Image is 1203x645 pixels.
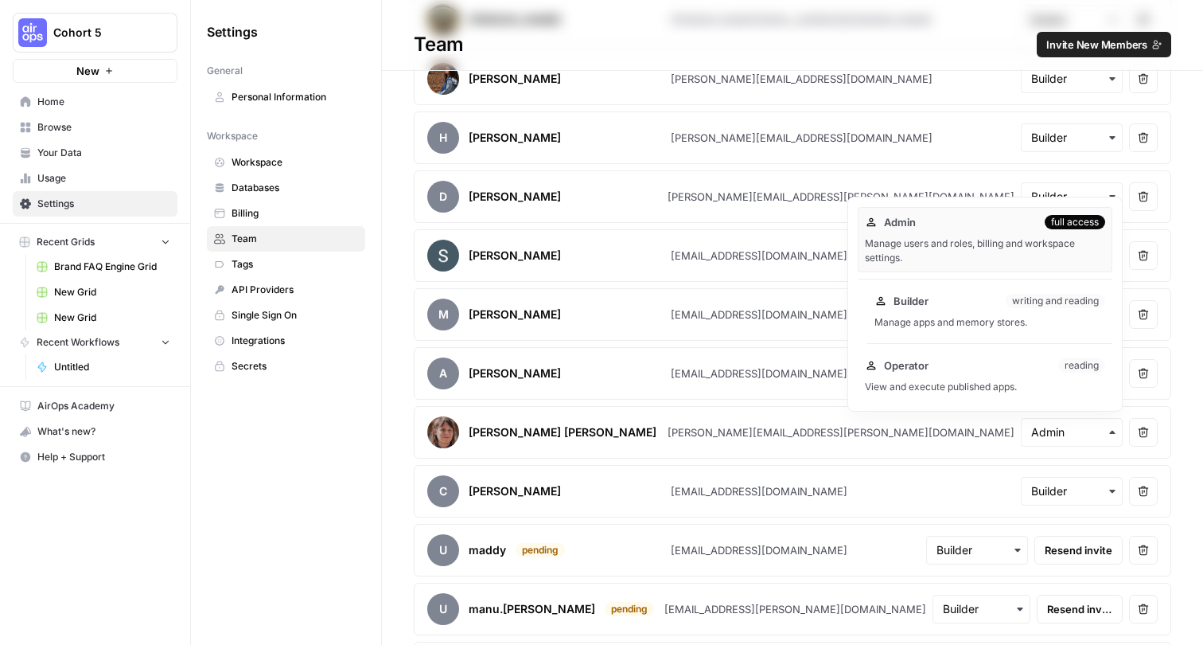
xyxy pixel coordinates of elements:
a: Browse [13,115,177,140]
button: Resend invite [1037,595,1123,623]
span: Resend invite [1047,601,1112,617]
span: New [76,63,99,79]
a: Team [207,226,365,252]
a: Brand FAQ Engine Grid [29,254,177,279]
a: Secrets [207,354,365,379]
span: Browse [37,120,170,135]
div: reading [1058,358,1105,373]
div: [PERSON_NAME][EMAIL_ADDRESS][PERSON_NAME][DOMAIN_NAME] [668,424,1014,440]
a: AirOps Academy [13,393,177,419]
div: [PERSON_NAME] [469,365,561,381]
span: AirOps Academy [37,399,170,413]
div: [EMAIL_ADDRESS][DOMAIN_NAME] [671,307,847,322]
span: u [427,593,459,625]
div: [EMAIL_ADDRESS][PERSON_NAME][DOMAIN_NAME] [664,601,926,617]
span: Integrations [232,334,358,348]
a: Untitled [29,354,177,380]
a: New Grid [29,279,177,305]
input: Builder [1031,130,1112,146]
span: Recent Grids [37,235,95,249]
img: Cohort 5 Logo [18,18,47,47]
span: D [427,181,459,213]
input: Builder [1031,483,1112,499]
span: Operator [884,358,929,373]
div: [EMAIL_ADDRESS][DOMAIN_NAME] [671,365,847,381]
span: API Providers [232,283,358,297]
img: avatar [427,416,459,448]
div: [PERSON_NAME] [469,307,561,322]
a: Billing [207,201,365,226]
span: Settings [37,197,170,211]
input: Builder [1031,71,1112,87]
a: New Grid [29,305,177,330]
span: A [427,358,459,389]
div: [EMAIL_ADDRESS][DOMAIN_NAME] [671,483,847,499]
a: Tags [207,252,365,277]
a: Usage [13,166,177,191]
div: writing and reading [1006,294,1105,308]
input: Admin [1031,424,1112,440]
span: Settings [207,22,258,41]
span: Single Sign On [232,308,358,322]
span: u [427,534,459,566]
div: pending [605,602,654,616]
span: Your Data [37,146,170,160]
span: Admin [884,214,916,230]
button: Help + Support [13,444,177,470]
button: Recent Workflows [13,330,177,354]
div: maddy [469,542,506,558]
div: [PERSON_NAME] [469,130,561,146]
div: manu.[PERSON_NAME] [469,601,595,617]
div: [PERSON_NAME] [469,483,561,499]
span: Team [232,232,358,246]
div: View and execute published apps. [865,380,1105,394]
div: [PERSON_NAME] [469,71,561,87]
button: New [13,59,177,83]
a: Settings [13,191,177,217]
span: Invite New Members [1046,37,1147,53]
a: Workspace [207,150,365,175]
div: [PERSON_NAME][EMAIL_ADDRESS][DOMAIN_NAME] [671,71,932,87]
span: Builder [893,293,929,309]
div: full access [1045,215,1105,229]
a: Personal Information [207,84,365,110]
input: Builder [943,601,1021,617]
span: Personal Information [232,90,358,104]
span: New Grid [54,285,170,299]
span: Cohort 5 [53,25,150,41]
input: Builder [1031,189,1112,205]
button: Recent Grids [13,230,177,254]
a: API Providers [207,277,365,303]
span: Resend invite [1045,542,1112,558]
div: Team [382,32,1203,57]
span: Usage [37,171,170,186]
div: [EMAIL_ADDRESS][DOMAIN_NAME] [671,542,847,558]
div: What's new? [14,420,177,444]
img: avatar [427,63,459,95]
a: Home [13,89,177,115]
a: Integrations [207,328,365,354]
span: Untitled [54,360,170,374]
span: Workspace [207,129,258,143]
div: [PERSON_NAME] [469,248,561,264]
span: Recent Workflows [37,335,119,350]
div: [PERSON_NAME][EMAIL_ADDRESS][PERSON_NAME][DOMAIN_NAME] [668,189,1014,205]
span: Brand FAQ Engine Grid [54,260,170,274]
span: Secrets [232,359,358,373]
a: Single Sign On [207,303,365,328]
span: C [427,475,459,507]
a: Databases [207,175,365,201]
span: Tags [232,257,358,272]
span: Workspace [232,155,358,170]
span: m [427,299,459,330]
div: [PERSON_NAME] [PERSON_NAME] [469,424,656,440]
div: [EMAIL_ADDRESS][DOMAIN_NAME] [671,248,847,264]
div: [PERSON_NAME] [469,189,561,205]
button: Invite New Members [1037,32,1171,57]
span: H [427,122,459,154]
img: avatar [427,240,459,272]
span: Billing [232,206,358,221]
div: pending [516,543,565,557]
div: Manage apps and memory stores. [874,315,1105,330]
div: [PERSON_NAME][EMAIL_ADDRESS][DOMAIN_NAME] [671,130,932,146]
